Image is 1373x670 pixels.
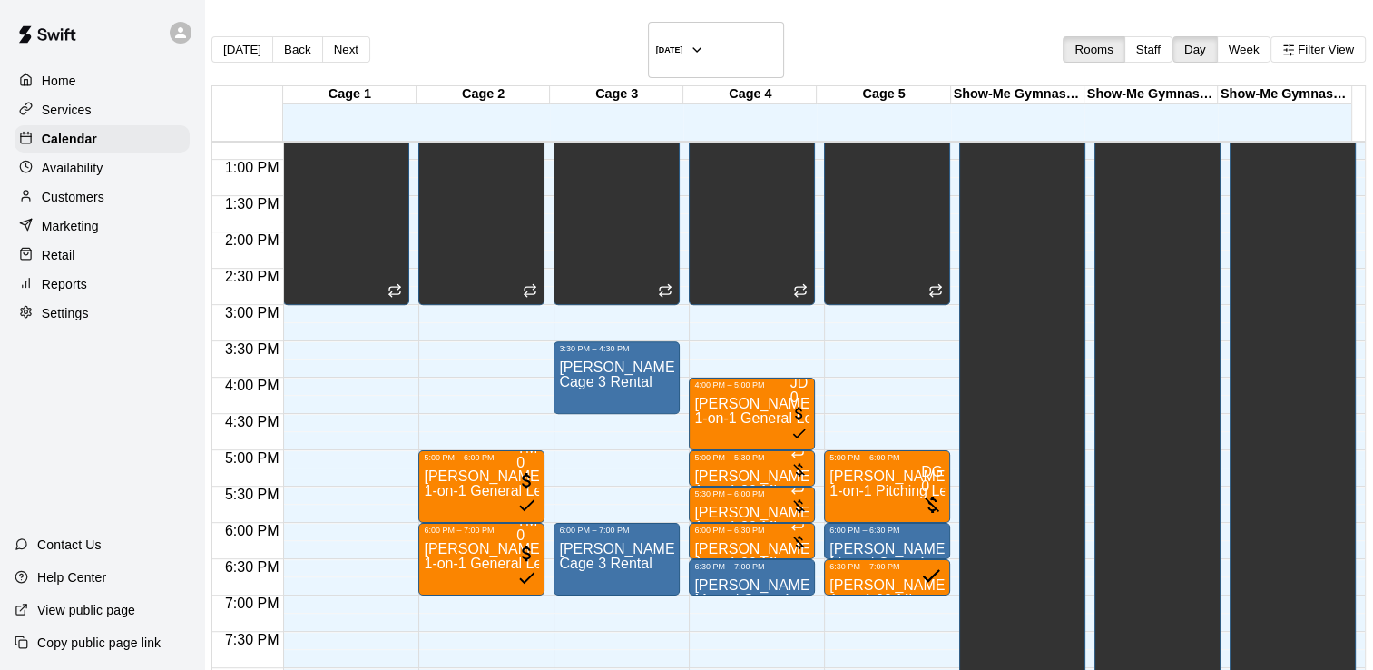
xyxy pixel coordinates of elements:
[15,183,190,211] a: Customers
[694,556,856,571] span: 1-on-1 30-Minute Lesson
[283,86,417,103] div: Cage 1
[829,556,954,571] span: Mound Cage 4 or 5
[694,453,809,462] div: 5:00 PM – 5:30 PM
[221,269,284,284] span: 2:30 PM
[559,556,652,571] span: Cage 3 Rental
[694,519,856,535] span: 1-on-1 30-Minute Lesson
[1124,36,1172,63] button: Staff
[689,523,815,559] div: 6:00 PM – 6:30 PM: 1-on-1 30-Minute Lesson
[37,536,102,554] p: Contact Us
[790,409,809,446] span: All customers have paid
[424,556,573,571] span: 1-on-1 General Lesson
[15,300,190,327] a: Settings
[694,526,809,535] div: 6:00 PM – 6:30 PM
[221,305,284,320] span: 3:00 PM
[829,526,945,535] div: 6:00 PM – 6:30 PM
[42,217,99,235] p: Marketing
[15,241,190,269] a: Retail
[272,36,323,63] button: Back
[921,464,943,479] span: DG
[221,196,284,212] span: 1:30 PM
[424,483,573,498] span: 1-on-1 General Lesson
[417,86,550,103] div: Cage 2
[516,479,537,518] span: All customers have paid
[1063,36,1124,63] button: Rooms
[559,374,652,389] span: Cage 3 Rental
[322,36,370,63] button: Next
[42,304,89,322] p: Settings
[559,526,674,535] div: 6:00 PM – 7:00 PM
[37,634,161,652] p: Copy public page link
[648,22,784,78] button: [DATE]
[694,489,809,498] div: 5:30 PM – 6:00 PM
[221,487,284,502] span: 5:30 PM
[516,552,537,591] span: All customers have paid
[694,380,809,389] div: 4:00 PM – 5:00 PM
[516,527,525,543] span: 0
[516,514,537,543] span: Tre Morris
[658,285,672,301] span: Recurring event
[42,159,103,177] p: Availability
[424,453,539,462] div: 5:00 PM – 6:00 PM
[689,487,815,523] div: 5:30 PM – 6:00 PM: 1-on-1 30-Minute Lesson
[15,154,190,182] a: Availability
[790,498,809,516] svg: No customers have paid
[824,559,950,596] div: 6:30 PM – 7:00 PM: Jaxon Gwyn
[694,562,809,571] div: 6:30 PM – 7:00 PM
[790,461,809,479] svg: No customers have paid
[42,275,87,293] p: Reports
[921,494,943,516] svg: No customers have paid
[424,526,539,535] div: 6:00 PM – 7:00 PM
[523,285,537,301] span: Recurring event
[211,36,273,63] button: [DATE]
[516,455,525,470] span: 0
[790,482,805,498] span: Recurring event
[689,450,815,487] div: 5:00 PM – 5:30 PM: 1-on-1 30-Minute Lesson
[559,344,674,353] div: 3:30 PM – 4:30 PM
[554,341,680,414] div: 3:30 PM – 4:30 PM: Jason Windsor
[790,376,809,405] span: Jake Deakins
[15,271,190,298] a: Reports
[1217,36,1271,63] button: Week
[554,523,680,596] div: 6:00 PM – 7:00 PM: Douglas Steinley
[221,341,284,357] span: 3:30 PM
[790,376,809,390] div: Jake Deakins
[15,96,190,123] a: Services
[42,72,76,90] p: Home
[694,410,843,426] span: 1-on-1 General Lesson
[790,389,799,405] span: 0
[829,562,945,571] div: 6:30 PM – 7:00 PM
[1270,36,1366,63] button: Filter View
[37,601,135,619] p: View public page
[817,86,950,103] div: Cage 5
[829,592,991,607] span: 1-on-1 30-Minute Lesson
[15,67,190,94] div: Home
[921,465,943,479] div: Drew Garrett
[921,465,943,494] span: Drew Garrett
[689,378,815,450] div: 4:00 PM – 5:00 PM: Kaden Graupman
[418,523,544,596] div: 6:00 PM – 7:00 PM: Rylan Wells
[1172,36,1218,63] button: Day
[694,483,856,498] span: 1-on-1 30-Minute Lesson
[42,246,75,264] p: Retail
[683,86,817,103] div: Cage 4
[829,453,945,462] div: 5:00 PM – 6:00 PM
[951,86,1084,103] div: Show-Me Gymnastics Cage 1
[824,450,950,523] div: 5:00 PM – 6:00 PM: 1-on-1 Pitching Lesson
[221,232,284,248] span: 2:00 PM
[1218,86,1351,103] div: Show-Me Gymnastics Cage 3
[790,375,809,390] span: JD
[221,414,284,429] span: 4:30 PM
[15,125,190,153] a: Calendar
[221,559,284,575] span: 6:30 PM
[221,378,284,393] span: 4:00 PM
[550,86,683,103] div: Cage 3
[793,285,808,301] span: Recurring event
